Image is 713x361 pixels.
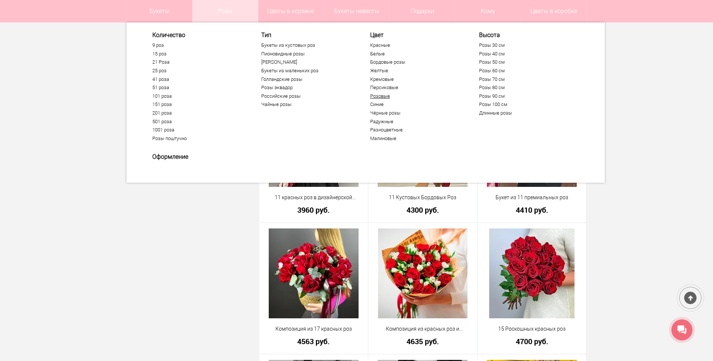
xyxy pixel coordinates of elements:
[479,101,571,107] a: Розы 100 см
[264,206,363,214] a: 3960 руб.
[152,136,244,142] a: Розы поштучно
[370,42,462,48] a: Красные
[489,228,575,318] img: 15 Роскошных красных роз
[373,337,472,345] a: 4635 руб.
[261,51,353,57] a: Пионовидные розы
[261,59,353,65] a: [PERSON_NAME]
[370,127,462,133] a: Разноцветные
[370,85,462,91] a: Персиковые
[152,76,244,82] a: 41 роза
[152,42,244,48] a: 9 роз
[479,31,571,39] span: Высота
[370,59,462,65] a: Бордовые розы
[261,76,353,82] a: Голландские розы
[152,85,244,91] a: 51 роза
[479,76,571,82] a: Розы 70 см
[152,59,244,65] a: 21 Роза
[261,42,353,48] a: Букеты из кустовых роз
[479,93,571,99] a: Розы 90 см
[261,85,353,91] a: Розы эквадор
[479,42,571,48] a: Розы 30 см
[370,51,462,57] a: Белые
[370,68,462,74] a: Желтые
[152,127,244,133] a: 1001 роза
[264,194,363,201] a: 11 красных роз в дизайнерской упаковке
[370,119,462,125] a: Радужные
[269,228,359,318] img: Композиция из 17 красных роз
[370,76,462,82] a: Кремовые
[152,93,244,99] a: 101 роза
[370,110,462,116] a: Чёрные розы
[482,194,582,201] a: Букет из 11 премиальных роз
[152,153,244,160] span: Оформление
[152,119,244,125] a: 501 роза
[373,194,472,201] a: 11 Кустовых Бордовых Роз
[152,101,244,107] a: 151 роза
[261,101,353,107] a: Чайные розы
[152,51,244,57] a: 15 роз
[370,31,462,39] span: Цвет
[261,31,353,39] span: Тип
[370,136,462,142] a: Малиновые
[482,206,582,214] a: 4410 руб.
[152,31,244,39] span: Количество
[370,101,462,107] a: Синие
[479,85,571,91] a: Розы 80 см
[378,228,467,318] img: Композиция из красных роз и альстромерии
[479,68,571,74] a: Розы 60 см
[373,325,472,333] a: Композиция из красных роз и альстромерии
[261,93,353,99] a: Российские розы
[152,110,244,116] a: 201 роза
[152,68,244,74] a: 25 роз
[479,110,571,116] a: Длинные розы
[479,59,571,65] a: Розы 50 см
[479,51,571,57] a: Розы 40 см
[482,337,582,345] a: 4700 руб.
[264,337,363,345] a: 4563 руб.
[370,93,462,99] a: Розовые
[373,206,472,214] a: 4300 руб.
[264,325,363,333] a: Композиция из 17 красных роз
[482,325,582,333] a: 15 Роскошных красных роз
[261,68,353,74] a: Букеты из маленьких роз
